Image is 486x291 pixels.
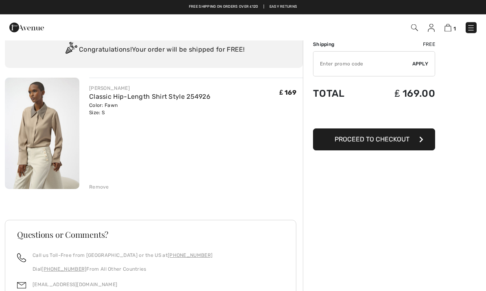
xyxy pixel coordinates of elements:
[467,24,475,32] img: Menu
[280,89,296,97] span: ₤ 169
[313,52,412,76] input: Promo code
[15,42,293,59] div: Congratulations! Your order will be shipped for FREE!
[33,266,212,273] p: Dial From All Other Countries
[9,23,44,31] a: 1ère Avenue
[412,61,429,68] span: Apply
[269,4,298,10] a: Easy Returns
[335,136,409,143] span: Proceed to Checkout
[89,93,210,101] a: Classic Hip-Length Shirt Style 254926
[17,281,26,290] img: email
[263,4,264,10] span: |
[168,253,212,258] a: [PHONE_NUMBER]
[189,4,258,10] a: Free shipping on orders over ₤120
[17,254,26,263] img: call
[366,41,435,48] td: Free
[444,24,451,32] img: Shopping Bag
[453,26,456,32] span: 1
[89,85,210,92] div: [PERSON_NAME]
[313,41,366,48] td: Shipping
[89,184,109,191] div: Remove
[33,252,212,259] p: Call us Toll-Free from [GEOGRAPHIC_DATA] or the US at
[33,282,117,288] a: [EMAIL_ADDRESS][DOMAIN_NAME]
[42,267,86,272] a: [PHONE_NUMBER]
[411,24,418,31] img: Search
[313,129,435,151] button: Proceed to Checkout
[89,102,210,117] div: Color: Fawn Size: S
[428,24,435,32] img: My Info
[366,80,435,108] td: ₤ 169.00
[313,108,435,126] iframe: PayPal
[5,78,79,189] img: Classic Hip-Length Shirt Style 254926
[444,23,456,33] a: 1
[63,42,79,59] img: Congratulation2.svg
[17,231,284,239] h3: Questions or Comments?
[313,80,366,108] td: Total
[9,20,44,36] img: 1ère Avenue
